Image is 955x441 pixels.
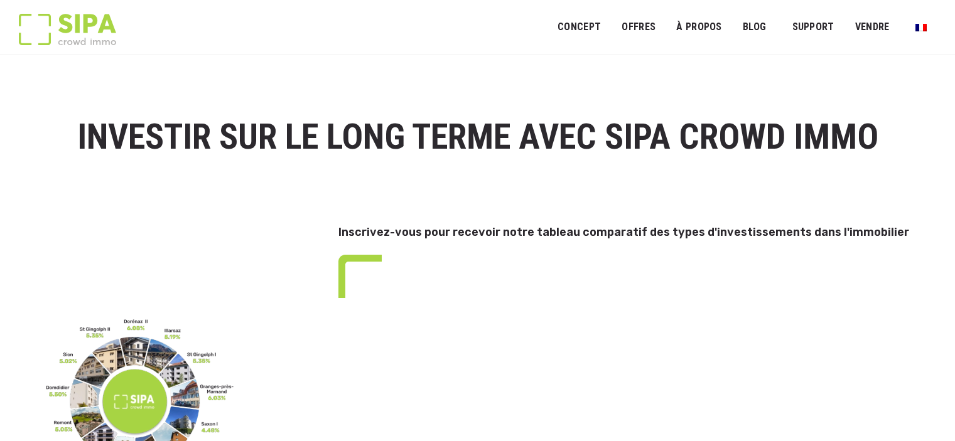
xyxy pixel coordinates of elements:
[338,225,909,240] h4: Inscrivez-vous pour recevoir notre tableau comparatif des types d'investissements dans l'immobilier
[915,24,927,31] img: Français
[735,13,775,41] a: Blog
[668,13,730,41] a: À PROPOS
[46,118,910,157] h1: INVESTIR SUR LE LONG TERME AVEC SIPA Crowd Immo
[613,13,664,41] a: OFFRES
[549,13,609,41] a: Concept
[558,11,936,43] nav: Menu principal
[19,14,116,45] img: Logo
[338,255,382,298] img: Union
[784,13,842,41] a: SUPPORT
[907,15,935,39] a: Passer à
[847,13,898,41] a: VENDRE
